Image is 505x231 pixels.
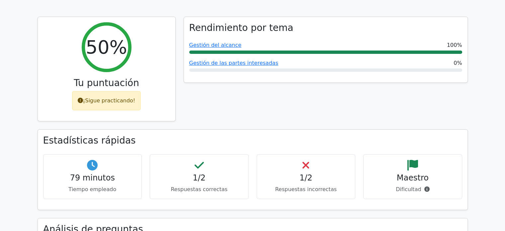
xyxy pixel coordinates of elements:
[189,42,241,48] a: Gestión del alcance
[299,173,312,182] font: 1/2
[454,60,462,66] font: 0%
[397,173,429,182] font: Maestro
[193,173,206,182] font: 1/2
[68,186,116,192] font: Tiempo empleado
[275,186,337,192] font: Respuestas incorrectas
[171,186,227,192] font: Respuestas correctas
[189,60,278,66] a: Gestión de las partes interesadas
[74,77,139,88] font: Tu puntuación
[83,97,135,104] font: ¡Sigue practicando!
[189,22,294,33] font: Rendimiento por tema
[86,36,127,58] font: 50%
[447,42,462,48] font: 100%
[43,135,136,146] font: Estadísticas rápidas
[70,173,115,182] font: 79 minutos
[396,186,421,192] font: Dificultad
